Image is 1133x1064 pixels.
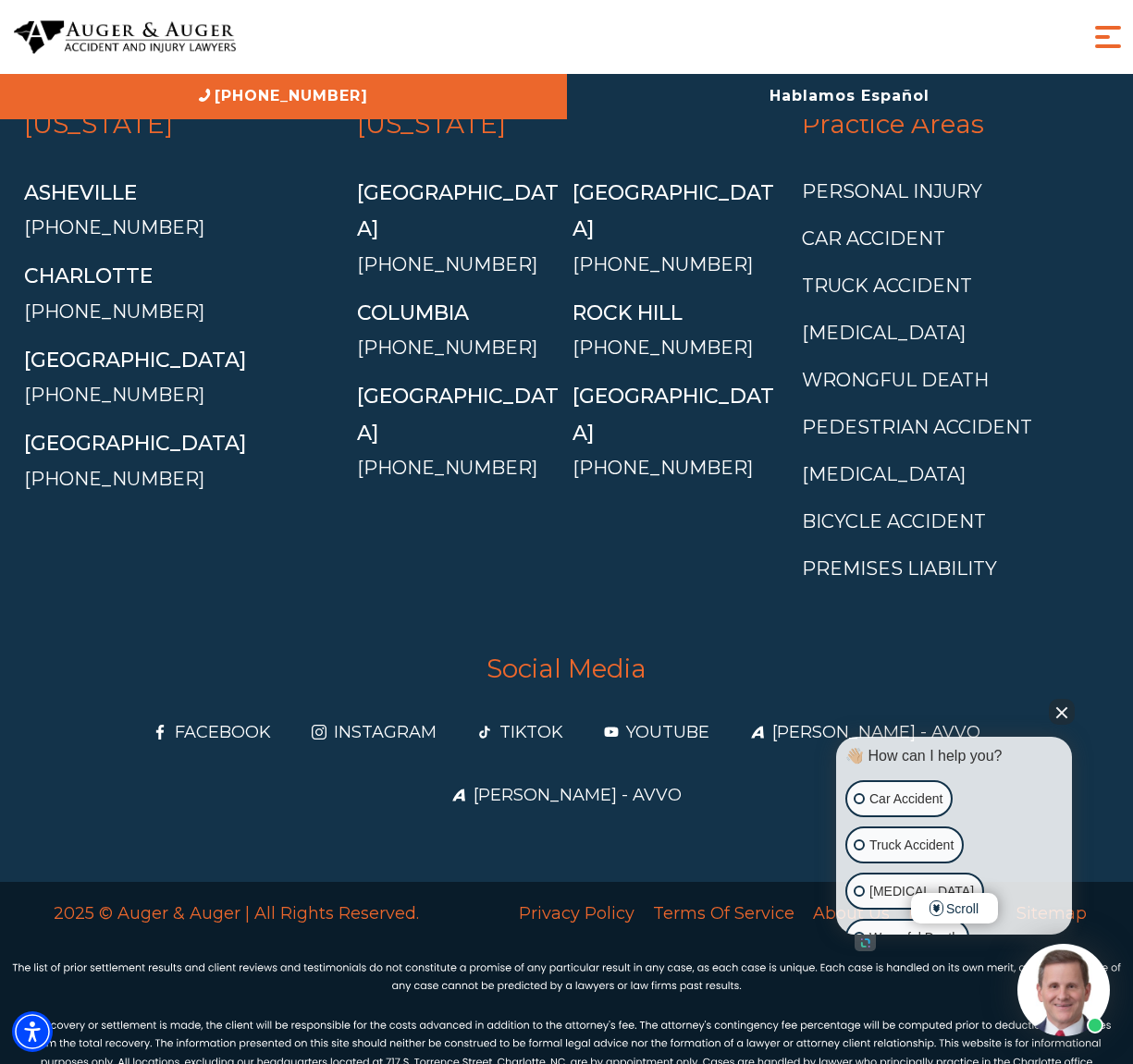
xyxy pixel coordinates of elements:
a: [PHONE_NUMBER] [24,468,204,490]
a: Wrongful Death [802,369,989,391]
div: Accessibility Menu [12,1011,53,1052]
img: Intaker widget Avatar [1017,944,1110,1036]
a: [GEOGRAPHIC_DATA] [357,384,559,446]
p: 2025 © Auger & Auger | All Rights Reserved. [12,899,462,928]
img: Avvo [451,788,466,802]
a: Open intaker chat [855,935,876,951]
a: Instagram [301,710,448,754]
p: Car Accident [869,788,942,811]
a: [PERSON_NAME] - Avvo [739,710,991,754]
a: YouTube [593,710,720,754]
a: Truck Accident [802,275,972,297]
a: [PHONE_NUMBER] [573,336,753,359]
a: [PHONE_NUMBER] [24,384,204,406]
a: Practice Areas [802,108,984,140]
a: [PHONE_NUMBER] [357,253,537,275]
a: [PHONE_NUMBER] [357,457,537,479]
a: Charlotte [24,263,153,288]
a: Rock Hill [573,300,683,325]
a: [PHONE_NUMBER] [573,253,753,275]
a: Bicycle Accident [802,510,986,532]
a: TikTok [466,710,574,754]
a: [PHONE_NUMBER] [24,300,204,323]
a: Car Accident [802,227,945,250]
img: Auger & Auger Accident and Injury Lawyers Logo [14,20,236,55]
a: [PHONE_NUMBER] [24,216,204,238]
span: Social Media [11,636,1122,710]
span: Scroll [911,893,998,923]
a: [US_STATE] [357,108,506,140]
p: Truck Accident [869,834,954,857]
a: [GEOGRAPHIC_DATA] [24,348,246,373]
a: [US_STATE] [24,108,173,140]
a: [PHONE_NUMBER] [573,457,753,479]
img: YouTube [604,725,619,740]
a: Premises Liability [802,557,997,580]
button: Menu [1090,18,1127,55]
p: Wrongful Death [869,926,959,949]
a: [GEOGRAPHIC_DATA] [573,180,774,242]
img: Instagram [312,725,326,740]
a: [GEOGRAPHIC_DATA] [357,180,559,242]
img: TikTok [477,725,492,740]
a: [PHONE_NUMBER] [357,336,537,359]
img: Avvo [750,725,765,740]
a: [PERSON_NAME] - Avvo [440,773,693,817]
button: Close Intaker Chat Widget [1049,699,1075,725]
a: [MEDICAL_DATA] [802,463,966,485]
a: Pedestrian Accident [802,416,1032,438]
img: Facebook [153,725,167,740]
a: Columbia [357,300,469,325]
a: Terms Of Service [644,894,804,933]
a: [MEDICAL_DATA] [802,322,966,344]
a: Personal Injury [802,180,982,202]
a: Privacy Policy [510,894,644,933]
a: About Us [804,894,899,933]
div: 👋🏼 How can I help you? [841,746,1067,766]
p: [MEDICAL_DATA] [869,880,974,903]
a: Facebook [142,710,282,754]
a: Asheville [24,180,137,205]
a: [GEOGRAPHIC_DATA] [24,431,246,456]
a: [GEOGRAPHIC_DATA] [573,384,774,446]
